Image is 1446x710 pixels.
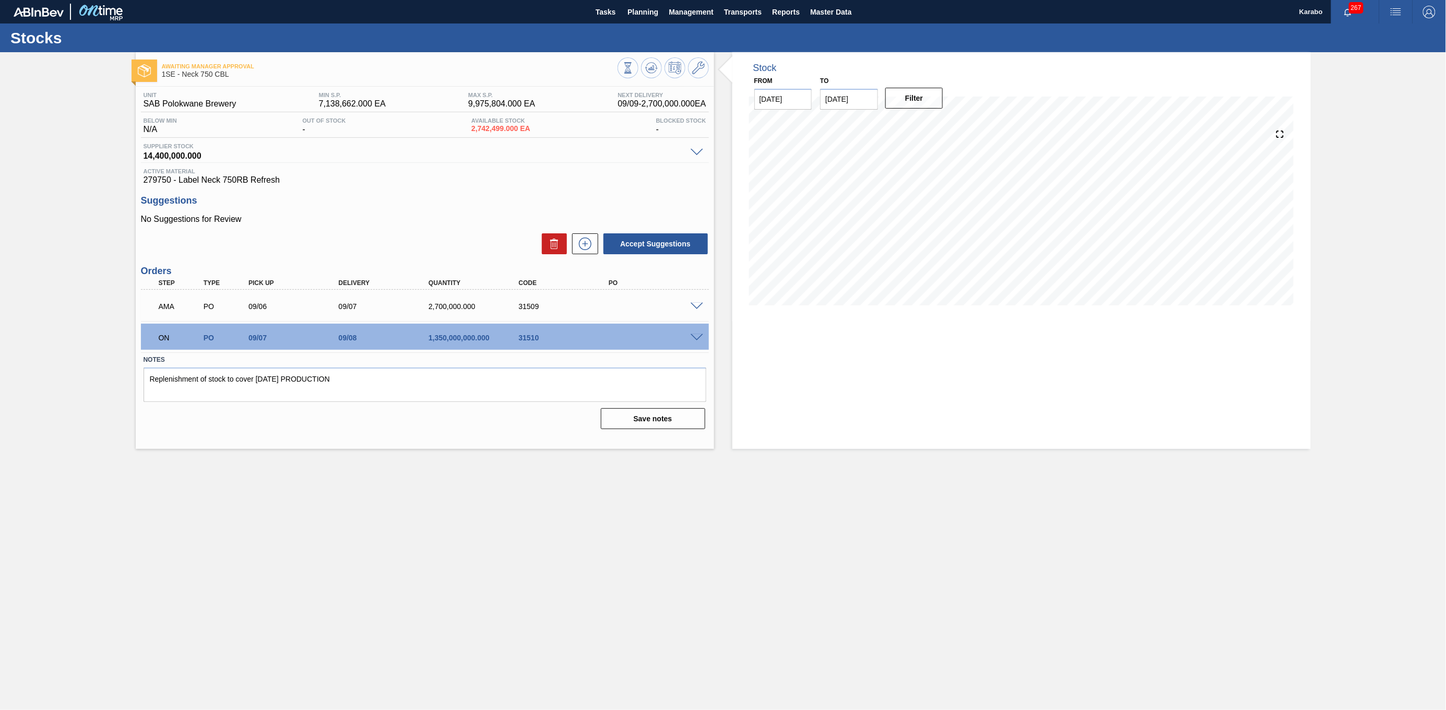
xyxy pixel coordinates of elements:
div: Delivery [336,279,440,287]
span: MIN S.P. [319,92,386,98]
span: 9,975,804.000 EA [468,99,535,109]
img: Ícone [138,64,151,77]
div: Type [201,279,250,287]
span: 1SE - Neck 750 CBL [162,70,618,78]
span: Active Material [144,168,706,174]
img: Logout [1423,6,1436,18]
span: 7,138,662.000 EA [319,99,386,109]
label: Notes [144,352,706,368]
p: ON [159,334,203,342]
img: TNhmsLtSVTkK8tSr43FrP2fwEKptu5GPRR3wAAAABJRU5ErkJggg== [14,7,64,17]
span: Blocked Stock [656,117,706,124]
p: No Suggestions for Review [141,215,709,224]
p: AMA [159,302,203,311]
span: Available Stock [471,117,530,124]
div: 09/07/2025 [336,302,440,311]
input: mm/dd/yyyy [820,89,878,110]
h3: Orders [141,266,709,277]
span: Planning [627,6,658,18]
div: Awaiting Manager Approval [156,295,205,318]
div: Step [156,279,205,287]
div: 09/06/2025 [246,302,349,311]
button: Filter [885,88,943,109]
div: - [300,117,348,134]
input: mm/dd/yyyy [754,89,812,110]
button: Update Chart [641,57,662,78]
span: 14,400,000.000 [144,149,685,160]
span: Next Delivery [618,92,706,98]
div: 31509 [516,302,620,311]
span: Unit [144,92,236,98]
button: Schedule Inventory [665,57,685,78]
label: From [754,77,773,85]
span: Out Of Stock [302,117,346,124]
label: to [820,77,828,85]
button: Notifications [1331,5,1365,19]
button: Save notes [601,408,705,429]
div: 2,700,000.000 [426,302,529,311]
span: Below Min [144,117,177,124]
div: Code [516,279,620,287]
span: 09/09 - 2,700,000.000 EA [618,99,706,109]
div: N/A [141,117,180,134]
span: 267 [1349,2,1364,14]
span: Reports [772,6,800,18]
button: Stocks Overview [618,57,638,78]
div: Negotiating Order [156,326,205,349]
span: Master Data [810,6,851,18]
div: Pick up [246,279,349,287]
div: - [654,117,709,134]
button: Go to Master Data / General [688,57,709,78]
span: MAX S.P. [468,92,535,98]
div: Accept Suggestions [598,232,709,255]
span: 279750 - Label Neck 750RB Refresh [144,175,706,185]
span: Management [669,6,714,18]
div: New suggestion [567,233,598,254]
div: Stock [753,63,777,74]
div: Quantity [426,279,529,287]
span: SAB Polokwane Brewery [144,99,236,109]
span: Tasks [594,6,617,18]
span: Awaiting Manager Approval [162,63,618,69]
div: 31510 [516,334,620,342]
span: Supplier Stock [144,143,685,149]
span: Transports [724,6,762,18]
h1: Stocks [10,32,196,44]
div: Delete Suggestions [537,233,567,254]
div: Purchase order [201,302,250,311]
span: 2,742,499.000 EA [471,125,530,133]
button: Accept Suggestions [603,233,708,254]
img: userActions [1390,6,1402,18]
div: 09/07/2025 [246,334,349,342]
div: 1,350,000,000.000 [426,334,529,342]
h3: Suggestions [141,195,709,206]
textarea: Replenishment of stock to cover [DATE] PRODUCTION [144,368,706,402]
div: 09/08/2025 [336,334,440,342]
div: Purchase order [201,334,250,342]
div: PO [606,279,709,287]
